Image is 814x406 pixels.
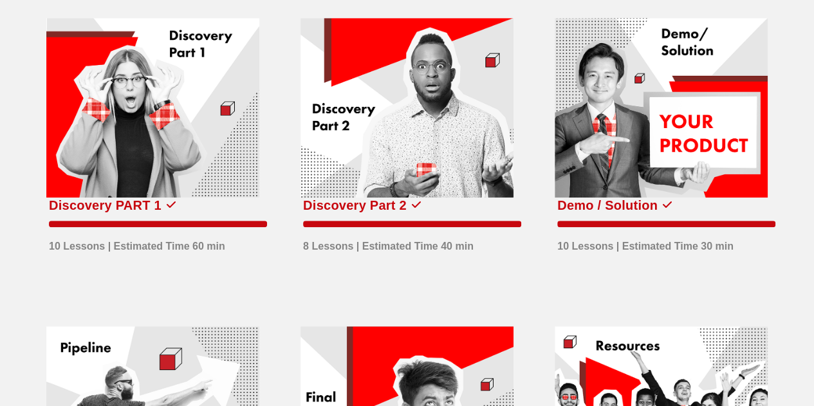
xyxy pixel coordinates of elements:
div: Discovery PART 1 [49,195,162,216]
div: Discovery Part 2 [303,195,407,216]
div: 10 Lessons | Estimated Time 60 min [49,232,225,254]
div: 10 Lessons | Estimated Time 30 min [557,232,734,254]
div: Demo / Solution [557,195,658,216]
div: 8 Lessons | Estimated Time 40 min [303,232,474,254]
